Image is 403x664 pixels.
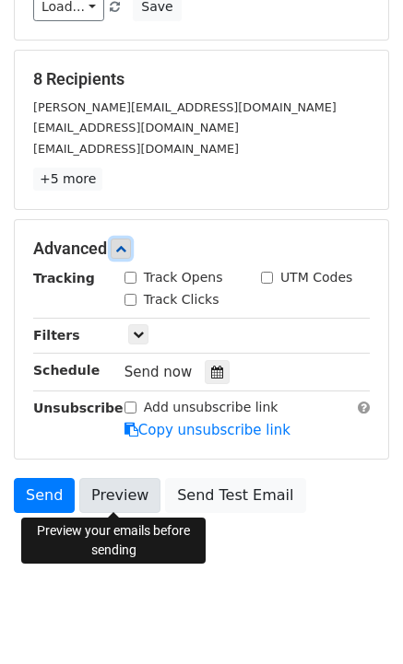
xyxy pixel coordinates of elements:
small: [EMAIL_ADDRESS][DOMAIN_NAME] [33,121,239,134]
h5: 8 Recipients [33,69,370,89]
small: [EMAIL_ADDRESS][DOMAIN_NAME] [33,142,239,156]
label: Track Opens [144,268,223,287]
strong: Unsubscribe [33,401,124,415]
h5: Advanced [33,239,370,259]
a: +5 more [33,168,102,191]
iframe: Chat Widget [311,576,403,664]
div: Preview your emails before sending [21,518,206,564]
label: Track Clicks [144,290,219,309]
strong: Tracking [33,271,95,285]
a: Send Test Email [165,478,305,513]
a: Send [14,478,75,513]
label: Add unsubscribe link [144,398,279,417]
a: Preview [79,478,160,513]
strong: Schedule [33,363,100,378]
a: Copy unsubscribe link [124,422,290,438]
strong: Filters [33,328,80,343]
small: [PERSON_NAME][EMAIL_ADDRESS][DOMAIN_NAME] [33,100,337,114]
span: Send now [124,364,193,380]
label: UTM Codes [280,268,352,287]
